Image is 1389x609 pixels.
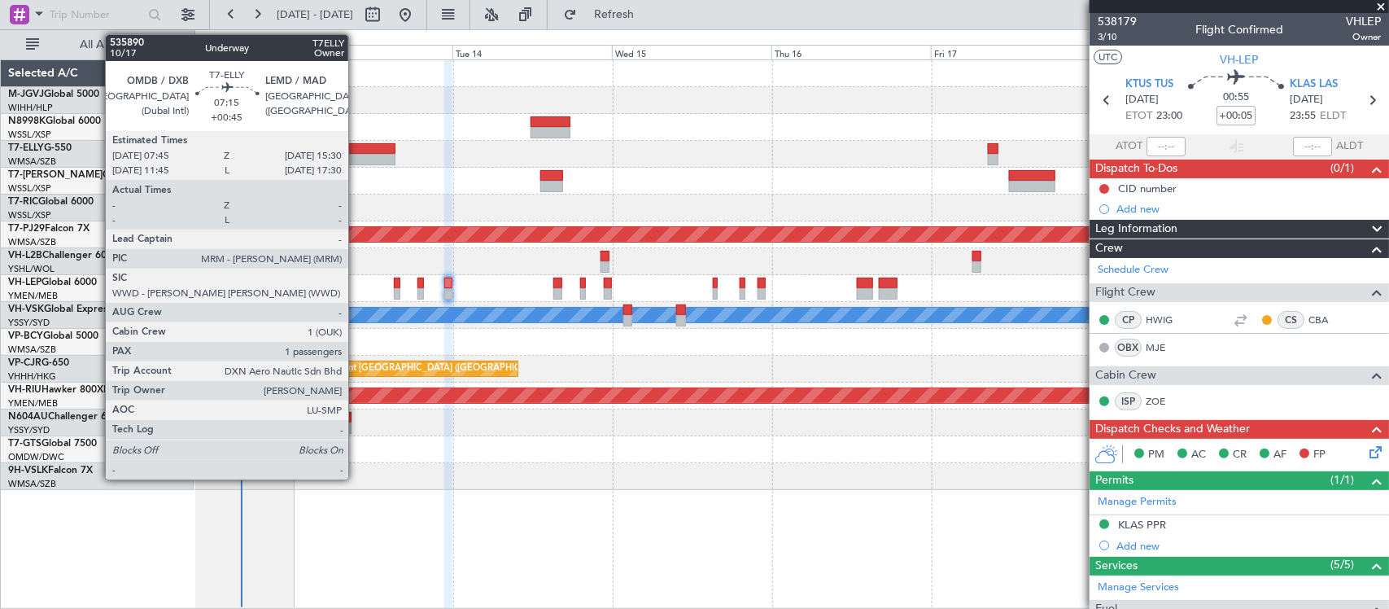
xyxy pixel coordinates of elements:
div: KLAS PPR [1118,518,1166,532]
div: CP [1115,311,1142,329]
a: N604AUChallenger 604 [8,412,118,422]
span: (1/1) [1330,471,1354,489]
span: VHLEP [1346,13,1381,30]
a: Manage Services [1098,580,1179,596]
a: VH-LEPGlobal 6000 [8,278,97,287]
span: VH-RIU [8,385,41,395]
a: VH-RIUHawker 800XP [8,385,109,395]
span: FP [1313,447,1326,463]
span: (5/5) [1330,556,1354,573]
a: HWIG [1146,313,1182,327]
div: - [274,450,312,460]
a: YMEN/MEB [8,397,58,410]
span: Dispatch Checks and Weather [1095,420,1250,439]
span: Leg Information [1095,220,1177,239]
button: UTC [1094,50,1122,64]
div: Flight Confirmed [1195,22,1283,39]
a: OMDW/DWC [8,451,64,463]
span: T7-[PERSON_NAME] [8,170,103,180]
a: WMSA/SZB [8,156,56,168]
a: WSSL/XSP [8,182,51,195]
button: Refresh [556,2,653,28]
span: T7-GTS [8,439,41,449]
span: Owner [1346,30,1381,44]
div: Fri 17 [931,45,1090,59]
a: VP-BCYGlobal 5000 [8,331,98,341]
span: ETOT [1125,108,1152,125]
span: T7-RIC [8,197,38,207]
span: Refresh [580,9,649,20]
a: VH-L2BChallenger 604 [8,251,112,261]
div: CS [1278,311,1304,329]
div: OBX [1115,339,1142,357]
div: [DATE] [198,33,225,46]
span: ATOT [1116,138,1142,155]
span: T7-PJ29 [8,224,45,234]
span: CR [1233,447,1247,463]
span: VH-L2B [8,251,42,261]
span: AC [1191,447,1206,463]
span: 538179 [1098,13,1137,30]
div: Add new [1116,539,1381,553]
span: T7-ELLY [8,143,44,153]
span: (0/1) [1330,160,1354,177]
span: [DATE] - [DATE] [277,7,353,22]
span: KLAS LAS [1290,77,1338,93]
div: Add new [1116,202,1381,216]
span: 23:55 [1290,108,1316,125]
a: T7-GTSGlobal 7500 [8,439,97,449]
span: N8998K [8,116,46,126]
span: 00:55 [1223,90,1249,106]
a: ZOE [1146,394,1182,409]
a: VH-VSKGlobal Express XRS [8,304,133,314]
div: ISP [1115,392,1142,410]
div: Wed 15 [612,45,771,59]
div: - [236,450,273,460]
span: [DATE] [1125,92,1159,108]
a: T7-[PERSON_NAME]Global 7500 [8,170,158,180]
a: Schedule Crew [1098,262,1168,278]
div: Planned Maint [GEOGRAPHIC_DATA] ([GEOGRAPHIC_DATA] Intl) [297,357,569,381]
div: Tue 14 [452,45,612,59]
a: YSSY/SYD [8,317,50,329]
div: Mon 13 [293,45,452,59]
a: WMSA/SZB [8,236,56,248]
span: Cabin Crew [1095,366,1156,385]
div: EGSS [274,440,312,449]
a: 9H-VSLKFalcon 7X [8,466,93,475]
span: PM [1148,447,1164,463]
span: VH-VSK [8,304,44,314]
span: N604AU [8,412,48,422]
span: Dispatch To-Dos [1095,160,1177,178]
div: CID number [1118,182,1177,195]
div: VTBD [236,440,273,449]
span: 23:00 [1156,108,1182,125]
a: YSHL/WOL [8,263,55,275]
span: VP-BCY [8,331,43,341]
span: Crew [1095,239,1123,258]
a: WSSL/XSP [8,209,51,221]
span: 3/10 [1098,30,1137,44]
div: Thu 16 [771,45,931,59]
a: VP-CJRG-650 [8,358,69,368]
span: Services [1095,557,1138,576]
a: VHHH/HKG [8,370,56,383]
a: N8998KGlobal 6000 [8,116,101,126]
span: ALDT [1336,138,1363,155]
span: All Aircraft [42,39,172,50]
input: Trip Number [50,2,143,27]
span: VH-LEP [8,278,41,287]
span: VH-LEP [1221,51,1259,68]
input: --:-- [1147,137,1186,156]
span: [DATE] [1290,92,1323,108]
a: WMSA/SZB [8,478,56,490]
span: Permits [1095,471,1133,490]
a: WMSA/SZB [8,344,56,356]
a: M-JGVJGlobal 5000 [8,90,99,99]
div: Sun 12 [133,45,293,59]
button: All Aircraft [18,32,177,58]
a: WSSL/XSP [8,129,51,141]
a: T7-PJ29Falcon 7X [8,224,90,234]
a: T7-RICGlobal 6000 [8,197,94,207]
span: Flight Crew [1095,283,1155,302]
